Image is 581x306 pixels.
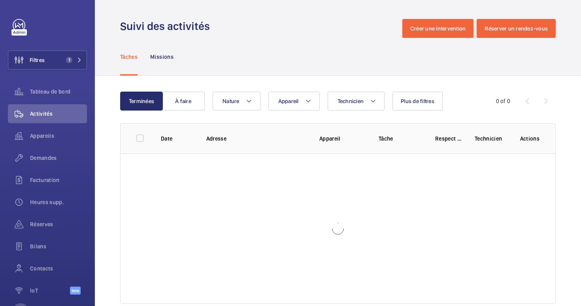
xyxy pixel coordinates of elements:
span: Activités [30,110,87,118]
span: Plus de filtres [401,98,434,104]
span: Nature [223,98,240,104]
button: Technicien [328,92,385,111]
span: Appareils [30,132,87,140]
span: Beta [70,287,81,295]
span: Réserves [30,220,87,228]
span: 1 [66,57,72,63]
button: À faire [162,92,205,111]
span: Heures supp. [30,198,87,206]
h1: Suivi des activités [120,19,215,34]
p: Adresse [206,135,307,143]
button: Appareil [268,92,320,111]
p: Respect délai [435,135,462,143]
span: Contacts [30,265,87,272]
button: Créer une intervention [402,19,474,38]
p: Tâches [120,53,138,61]
p: Actions [520,135,539,143]
button: Nature [213,92,260,111]
p: Appareil [319,135,366,143]
p: Tâche [379,135,423,143]
button: Réserver un rendez-vous [477,19,556,38]
div: 0 of 0 [496,97,510,105]
span: Appareil [278,98,299,104]
span: IoT [30,287,70,295]
span: Filtres [30,56,45,64]
button: Plus de filtres [392,92,443,111]
p: Date [161,135,194,143]
span: Bilans [30,242,87,250]
button: Terminées [120,92,163,111]
span: Demandes [30,154,87,162]
span: Facturation [30,176,87,184]
span: Technicien [338,98,364,104]
p: Technicien [475,135,507,143]
button: Filtres1 [8,51,87,69]
span: Tableau de bord [30,88,87,96]
p: Missions [150,53,174,61]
